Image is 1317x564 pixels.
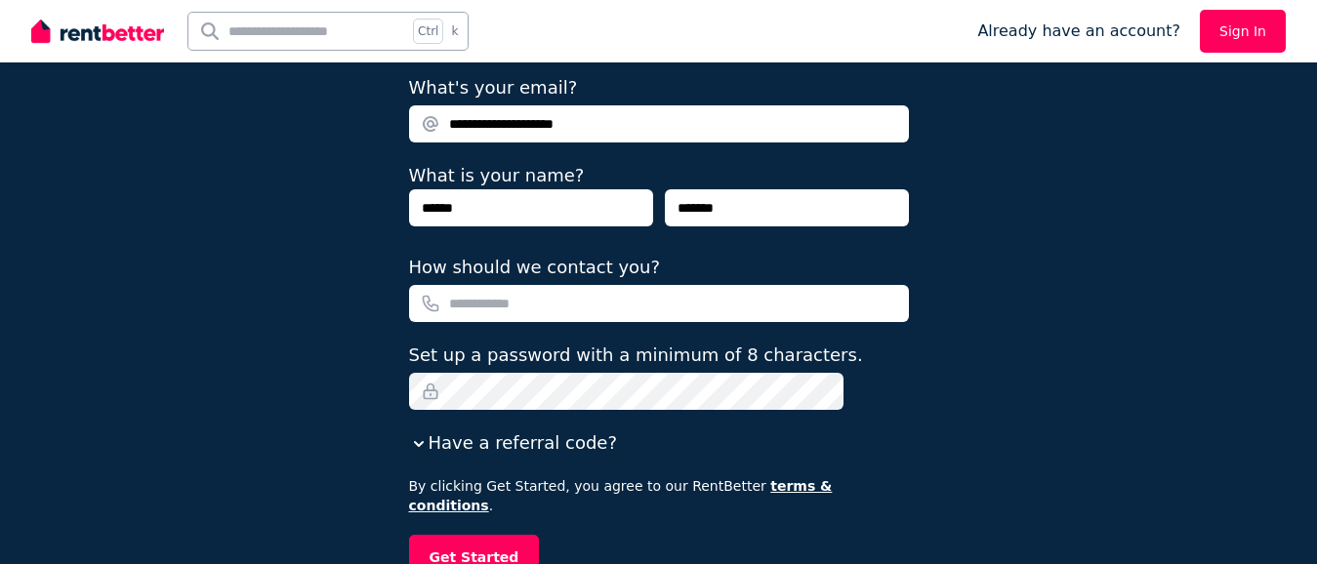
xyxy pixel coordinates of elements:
[409,476,909,515] p: By clicking Get Started, you agree to our RentBetter .
[409,74,578,101] label: What's your email?
[409,254,661,281] label: How should we contact you?
[409,429,617,457] button: Have a referral code?
[1200,10,1286,53] a: Sign In
[413,19,443,44] span: Ctrl
[409,165,585,185] label: What is your name?
[31,17,164,46] img: RentBetter
[409,342,863,369] label: Set up a password with a minimum of 8 characters.
[451,23,458,39] span: k
[977,20,1180,43] span: Already have an account?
